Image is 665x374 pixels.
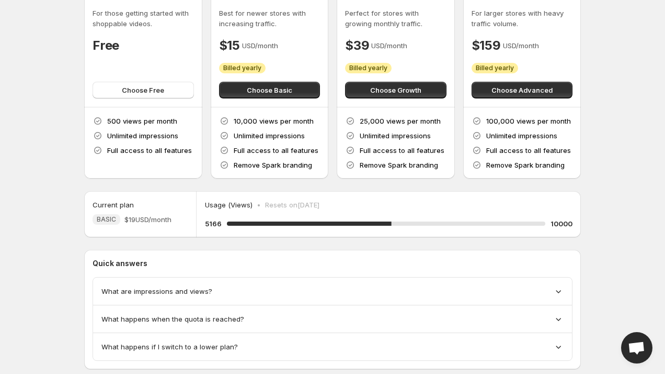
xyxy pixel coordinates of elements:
span: What happens if I switch to a lower plan? [101,342,238,352]
p: Full access to all features [486,145,571,156]
p: For larger stores with heavy traffic volume. [472,8,573,29]
p: Usage (Views) [205,200,253,210]
div: Billed yearly [345,63,392,73]
p: Full access to all features [107,145,192,156]
span: Choose Basic [247,85,292,95]
p: USD/month [371,40,407,51]
p: Remove Spark branding [486,160,565,170]
p: 10,000 views per month [234,116,314,126]
h4: $159 [472,37,501,54]
p: Unlimited impressions [107,130,178,141]
p: • [257,200,261,210]
button: Choose Growth [345,82,446,98]
span: Choose Free [122,85,164,95]
span: $19 USD/month [124,214,171,225]
span: Choose Advanced [491,85,553,95]
div: Open chat [621,332,652,364]
span: What happens when the quota is reached? [101,314,244,324]
button: Choose Free [93,82,194,98]
p: Resets on [DATE] [265,200,319,210]
p: Best for newer stores with increasing traffic. [219,8,320,29]
button: Choose Advanced [472,82,573,98]
h5: 10000 [551,218,572,229]
p: Unlimited impressions [486,130,557,141]
p: Remove Spark branding [234,160,312,170]
p: For those getting started with shoppable videos. [93,8,194,29]
h5: Current plan [93,200,134,210]
span: Choose Growth [370,85,421,95]
p: Unlimited impressions [234,130,305,141]
h4: $15 [219,37,240,54]
p: USD/month [242,40,278,51]
div: Billed yearly [472,63,518,73]
p: Remove Spark branding [360,160,438,170]
p: Quick answers [93,258,572,269]
p: 100,000 views per month [486,116,571,126]
p: 500 views per month [107,116,177,126]
span: What are impressions and views? [101,286,212,296]
p: Perfect for stores with growing monthly traffic. [345,8,446,29]
p: Full access to all features [360,145,444,156]
p: USD/month [503,40,539,51]
h4: Free [93,37,119,54]
button: Choose Basic [219,82,320,98]
p: Full access to all features [234,145,318,156]
h5: 5166 [205,218,222,229]
p: Unlimited impressions [360,130,431,141]
p: 25,000 views per month [360,116,441,126]
h4: $39 [345,37,369,54]
span: BASIC [97,215,116,224]
div: Billed yearly [219,63,266,73]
